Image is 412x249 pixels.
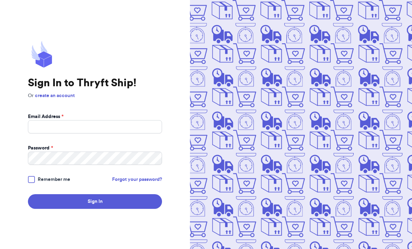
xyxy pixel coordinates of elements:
[28,145,53,152] label: Password
[38,176,70,183] span: Remember me
[28,92,162,99] p: Or
[112,176,162,183] a: Forgot your password?
[35,93,75,98] a: create an account
[28,113,64,120] label: Email Address
[28,77,162,89] h1: Sign In to Thryft Ship!
[28,194,162,209] button: Sign In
